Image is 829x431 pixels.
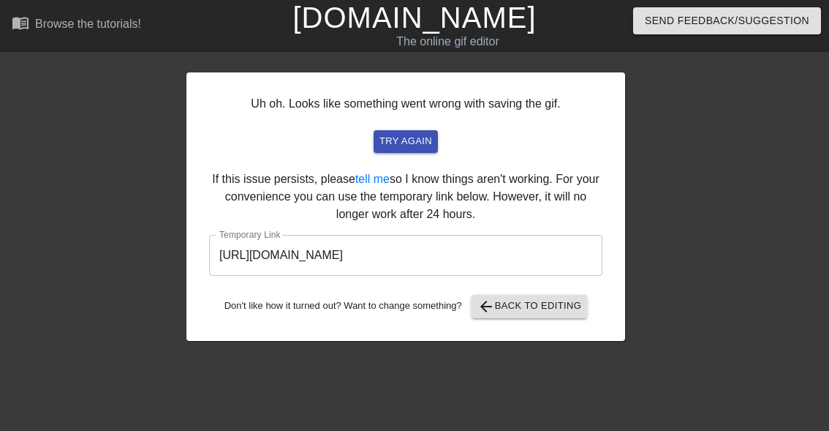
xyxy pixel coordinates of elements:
button: Back to Editing [472,295,588,318]
span: menu_book [12,14,29,31]
span: Back to Editing [477,298,582,315]
input: bare [209,235,602,276]
div: Don't like how it turned out? Want to change something? [209,295,602,318]
div: Browse the tutorials! [35,18,141,30]
span: Send Feedback/Suggestion [645,12,809,30]
div: The online gif editor [284,33,612,50]
span: try again [379,133,432,150]
a: Browse the tutorials! [12,14,141,37]
a: [DOMAIN_NAME] [292,1,536,34]
button: Send Feedback/Suggestion [633,7,821,34]
a: tell me [355,173,390,185]
button: try again [374,130,438,153]
span: arrow_back [477,298,495,315]
div: Uh oh. Looks like something went wrong with saving the gif. If this issue persists, please so I k... [186,72,625,341]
